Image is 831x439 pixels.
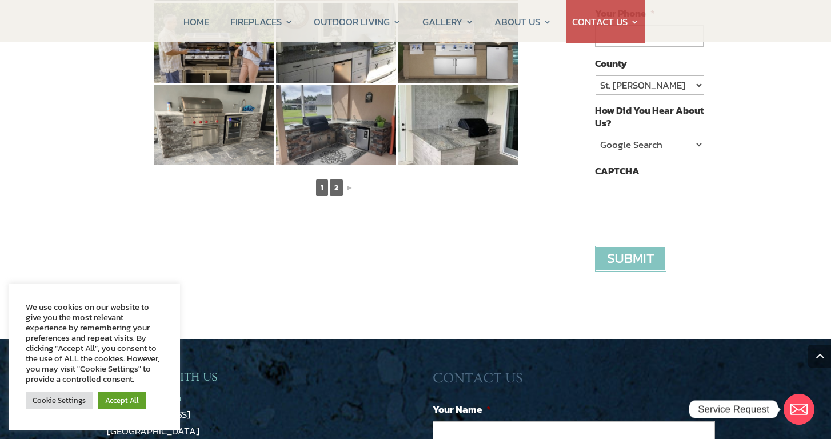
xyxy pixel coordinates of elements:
a: ► [345,181,355,195]
iframe: reCAPTCHA [595,183,769,228]
span: 1 [316,179,328,196]
img: 22 [276,85,396,165]
img: 18 [154,3,274,83]
label: Your Name [433,403,491,416]
label: County [595,57,627,70]
a: [GEOGRAPHIC_DATA] [107,424,199,438]
a: 2 [330,179,343,196]
input: Submit [595,246,666,272]
a: Accept All [98,392,146,409]
div: We use cookies on our website to give you the most relevant experience by remembering your prefer... [26,302,163,384]
img: 23 [398,85,518,165]
a: Cookie Settings [26,392,93,409]
h3: CONTACT US [433,370,724,393]
a: Email [784,394,814,425]
label: How Did You Hear About Us? [595,104,704,129]
img: 21 [154,85,274,165]
label: CAPTCHA [595,165,640,177]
